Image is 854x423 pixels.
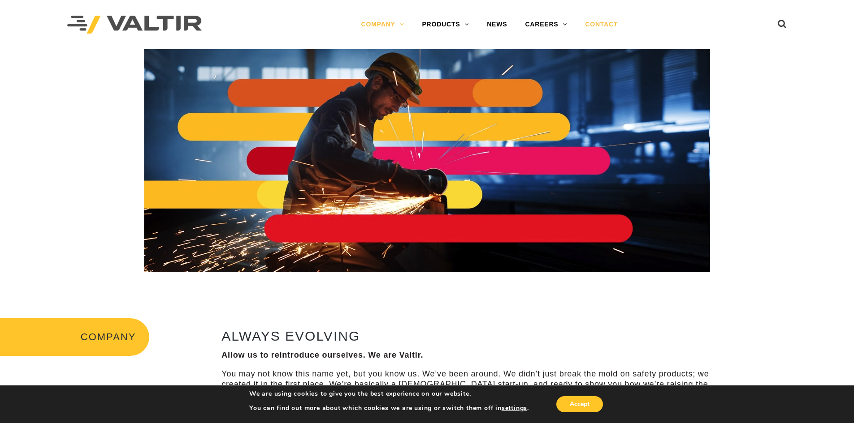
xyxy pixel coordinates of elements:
a: PRODUCTS [413,16,478,34]
p: You may not know this name yet, but you know us. We’ve been around. We didn’t just break the mold... [221,369,718,400]
strong: Allow us to reintroduce ourselves. We are Valtir. [221,350,423,359]
p: We are using cookies to give you the best experience on our website. [249,390,529,398]
button: settings [502,404,527,412]
a: CONTACT [576,16,627,34]
img: Valtir [67,16,202,34]
a: COMPANY [352,16,413,34]
p: You can find out more about which cookies we are using or switch them off in . [249,404,529,412]
a: CAREERS [516,16,576,34]
h2: ALWAYS EVOLVING [221,329,718,343]
a: NEWS [478,16,516,34]
button: Accept [556,396,603,412]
